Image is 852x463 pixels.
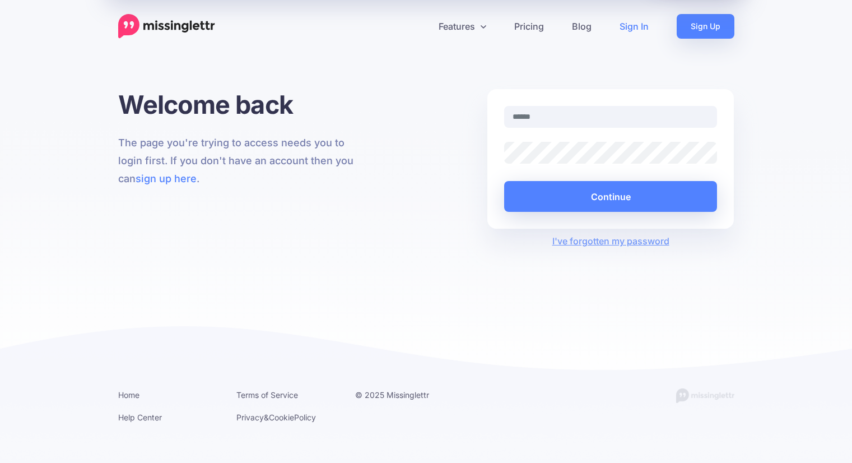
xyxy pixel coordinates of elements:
[118,390,139,400] a: Home
[677,14,734,39] a: Sign Up
[118,89,365,120] h1: Welcome back
[552,235,669,247] a: I've forgotten my password
[355,388,457,402] li: © 2025 Missinglettr
[504,181,718,212] button: Continue
[425,14,500,39] a: Features
[500,14,558,39] a: Pricing
[118,413,162,422] a: Help Center
[236,413,264,422] a: Privacy
[118,134,365,188] p: The page you're trying to access needs you to login first. If you don't have an account then you ...
[606,14,663,39] a: Sign In
[558,14,606,39] a: Blog
[236,410,338,424] li: & Policy
[136,173,197,184] a: sign up here
[269,413,294,422] a: Cookie
[236,390,298,400] a: Terms of Service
